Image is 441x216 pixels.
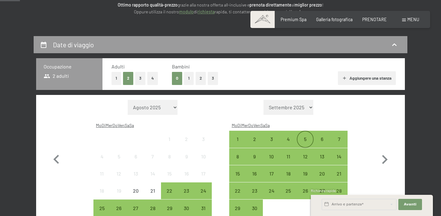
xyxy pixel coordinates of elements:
[280,182,297,199] div: Arrivo possibile
[263,131,280,148] div: Arrivo possibile
[398,199,422,210] button: Avanti
[263,154,279,170] div: 10
[331,137,347,152] div: 7
[144,148,161,165] div: Gio 07 agosto 2025
[338,71,396,85] button: Aggiungere una stanza
[178,182,195,199] div: Arrivo possibile
[110,148,127,165] div: Arrivo impossibile
[314,131,330,148] div: Sabato 06 settembre 2025
[162,188,177,204] div: 22
[331,148,348,165] div: Domenica 14 settembre 2025
[178,165,195,182] div: Sabato 16 agosto 2025
[229,131,246,148] div: Lun Sep 01 2025
[128,188,144,204] div: 20
[195,165,212,182] div: Arrivo impossibile
[179,9,194,14] a: modulo
[118,2,178,7] strong: Ottimo rapporto qualità-prezzo
[331,154,347,170] div: 14
[145,154,160,170] div: 7
[229,182,246,199] div: Arrivo possibile
[93,165,110,182] div: Lun 11 agosto 2025
[128,171,144,187] div: 13
[230,171,245,187] div: 15
[314,165,330,182] div: Sabato 20 settembre 2025
[249,2,292,7] strong: prenota direttamente
[161,148,178,165] div: Ven 08 ago 2025
[144,182,161,199] div: Gio 21 agosto 2025
[229,165,246,182] div: Arrivo possibile
[135,72,145,85] button: 3
[246,131,263,148] div: Tue 02 Set 2025
[331,171,347,187] div: 21
[314,154,330,170] div: 13
[246,182,263,199] div: Arrivo possibile
[94,171,110,187] div: 11
[93,148,110,165] div: Arrivo impossibile
[297,148,314,165] div: Arrivo possibile
[263,165,280,182] div: Arrivo possibile
[127,148,144,165] div: Mer 06 ago 2025
[263,131,280,148] div: Mer 03 Set 2025
[208,72,218,85] button: 3
[281,137,296,152] div: 4
[314,148,330,165] div: Arrivo possibile
[196,171,211,187] div: 17
[128,154,144,170] div: 6
[246,131,263,148] div: Arrivo possibile
[144,165,161,182] div: Arrivo impossibile
[331,165,348,182] div: Arrivo possibile
[331,165,348,182] div: Domenica 21 settembre 2025
[263,137,279,152] div: 3
[127,165,144,182] div: Arrivo impossibile
[246,182,263,199] div: Tue 23 Set 2025
[295,2,322,7] strong: miglior prezzo
[197,9,215,14] a: richiesta
[316,17,353,22] a: Galleria fotografica
[246,165,263,182] div: Arrivo possibile
[280,131,297,148] div: Gio 04 Set 2025
[229,131,246,148] div: Arrivo possibile
[161,182,178,199] div: Ven 22 agosto 2025
[179,188,194,204] div: 23
[280,182,297,199] div: Gio 25 settembre 2025
[111,188,126,204] div: 19
[230,188,245,204] div: 22
[195,182,212,199] div: Domenica 24 agosto 2025
[263,182,280,199] div: Arrivo possibile
[314,182,330,199] div: Arrivo possibile
[280,165,297,182] div: Arrivo possibile
[110,165,127,182] div: Tue Ago 12 2025
[111,154,126,170] div: 5
[263,165,280,182] div: Mer 17 settembre 2025
[179,137,194,152] div: 2
[331,131,348,148] div: Arrivo possibile
[246,148,263,165] div: Arrivo possibile
[172,72,182,85] button: 0
[94,188,110,204] div: 18
[230,137,245,152] div: 1
[144,182,161,199] div: Arrivo impossibile
[195,148,212,165] div: Arrivo impossibile
[144,148,161,165] div: Arrivo impossibile
[147,72,158,85] button: 4
[161,165,178,182] div: Ven 15 agosto 2025
[196,72,206,85] button: 2
[196,154,211,170] div: 10
[314,148,330,165] div: Sabato 13 settembre 2025
[161,148,178,165] div: Arrivo impossibile
[110,148,127,165] div: Tue Ago 05 2025
[297,131,314,148] div: Arrivo possibile
[263,182,280,199] div: Mer 24 set 2025
[172,63,190,69] span: Bambini
[162,171,177,187] div: 15
[230,154,245,170] div: 8
[110,182,127,199] div: Arrivo impossibile
[110,165,127,182] div: Arrivo impossibile
[297,182,314,199] div: Ven 26 settembre 2025
[196,137,211,152] div: 3
[229,148,246,165] div: Arrivo possibile
[297,188,313,204] div: 26
[280,148,297,165] div: Gio 11 settembre 2025
[145,188,160,204] div: 21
